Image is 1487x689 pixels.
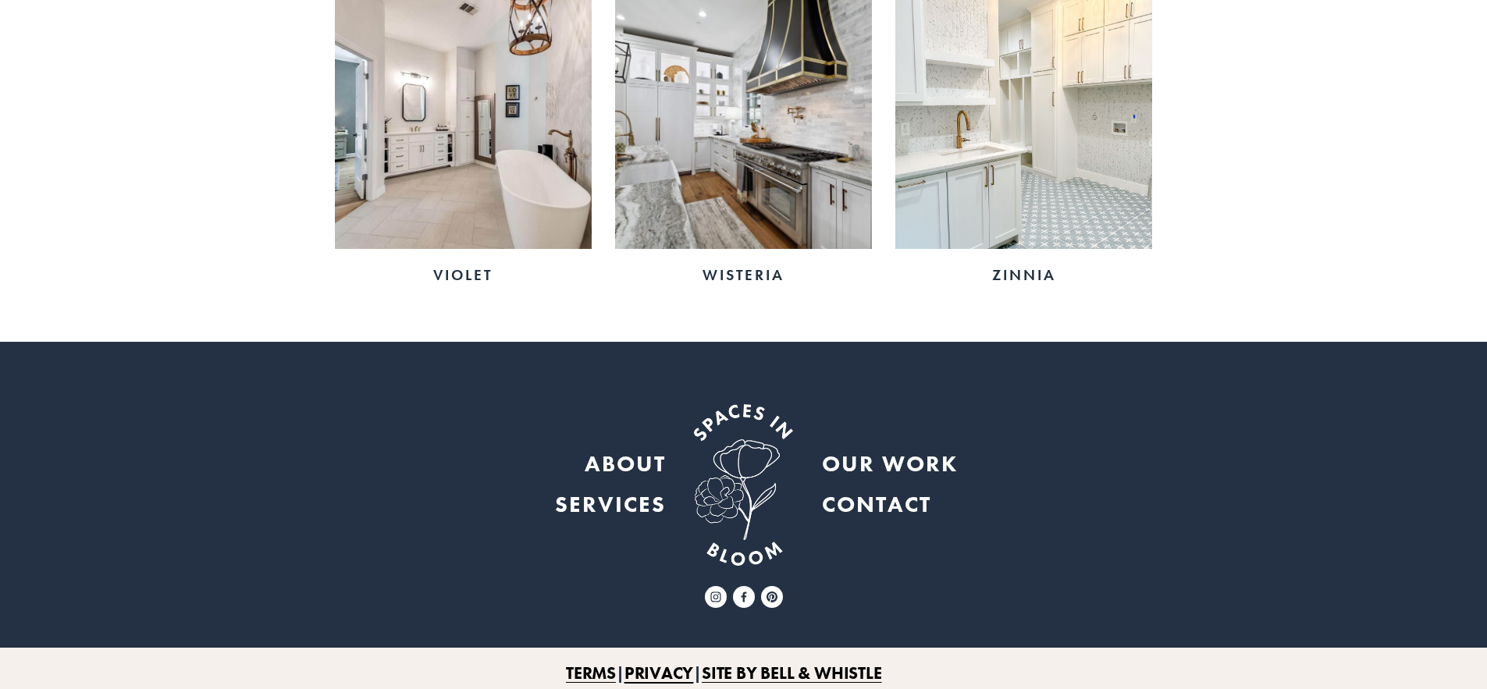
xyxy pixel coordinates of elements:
a: PRIVACY [624,658,694,689]
h3: Zinnia [895,265,1152,286]
a: Pinterest [761,586,783,608]
a: CONTACT [822,485,931,525]
h3: Wisteria [615,265,872,286]
a: OUR WORK [822,444,958,485]
strong: CONTACT [822,490,931,519]
a: SITE BY BELL & WHISTLE [702,658,882,689]
strong: SERVICES [555,490,666,519]
span: PRIVACY [624,662,694,684]
a: TERMS [566,658,616,689]
a: Instagram [705,586,727,608]
strong: OUR WORK [822,449,958,478]
a: Facebook [733,586,755,608]
p: | | [354,658,1094,689]
a: SERVICES [555,485,666,525]
strong: ABOUT [585,449,666,478]
a: ABOUT [585,444,666,485]
h3: Violet [335,265,592,286]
